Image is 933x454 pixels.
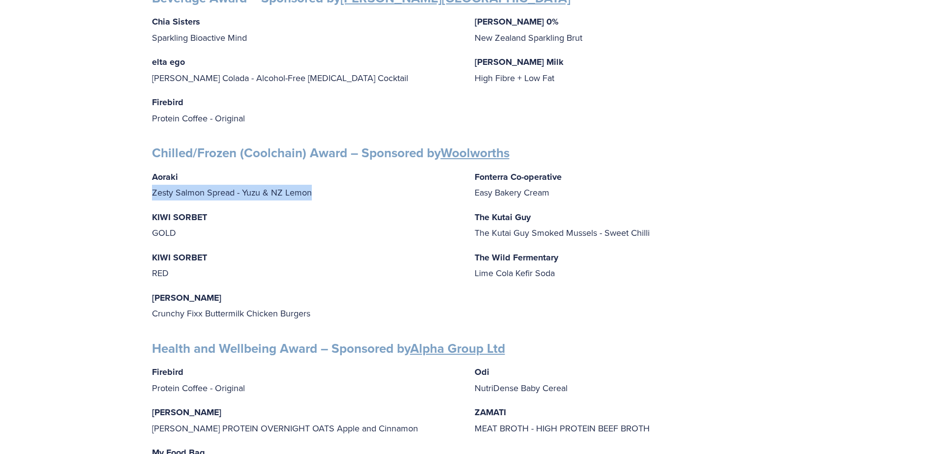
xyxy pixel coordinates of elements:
p: Crunchy Fixx Buttermilk Chicken Burgers [152,290,459,321]
p: New Zealand Sparkling Brut [475,14,782,45]
strong: elta ego [152,56,185,68]
p: NutriDense Baby Cereal [475,364,782,396]
strong: Firebird [152,96,183,109]
strong: [PERSON_NAME] Milk [475,56,564,68]
p: [PERSON_NAME] PROTEIN OVERNIGHT OATS Apple and Cinnamon [152,404,459,436]
strong: Firebird [152,366,183,378]
strong: ZAMATI [475,406,506,419]
p: Easy Bakery Cream [475,169,782,200]
strong: Health and Wellbeing Award – Sponsored by [152,339,505,358]
p: MEAT BROTH - HIGH PROTEIN BEEF BROTH [475,404,782,436]
strong: Aoraki [152,170,178,183]
p: Lime Cola Kefir Soda [475,250,782,281]
p: Protein Coffee - Original [152,364,459,396]
p: High Fibre + Low Fat [475,54,782,85]
a: Woolworths [441,143,510,162]
strong: [PERSON_NAME] [152,291,221,304]
strong: Chia Sisters [152,15,200,28]
p: Protein Coffee - Original [152,94,459,126]
p: The Kutai Guy Smoked Mussels - Sweet Chilli [475,209,782,241]
strong: Chilled/Frozen (Coolchain) Award – Sponsored by [152,143,510,162]
strong: KIWI SORBET [152,211,207,224]
strong: [PERSON_NAME] 0% [475,15,559,28]
strong: Odi [475,366,489,378]
strong: KIWI SORBET [152,251,207,264]
p: [PERSON_NAME] Colada - Alcohol-Free [MEDICAL_DATA] Cocktail [152,54,459,85]
p: RED [152,250,459,281]
p: GOLD [152,209,459,241]
strong: The Wild Fermentary [475,251,558,264]
p: Sparkling Bioactive Mind [152,14,459,45]
strong: Fonterra Co-operative [475,170,562,183]
a: Alpha Group Ltd [410,339,505,358]
strong: [PERSON_NAME] [152,406,221,419]
p: Zesty Salmon Spread - Yuzu & NZ Lemon [152,169,459,200]
strong: The Kutai Guy [475,211,531,224]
